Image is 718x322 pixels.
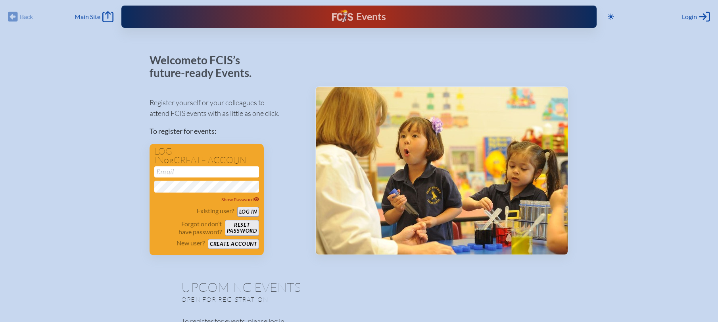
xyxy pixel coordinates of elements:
[682,13,697,21] span: Login
[237,207,259,217] button: Log in
[221,197,259,202] span: Show Password
[225,220,259,236] button: Resetpassword
[181,295,391,303] p: Open for registration
[75,13,100,21] span: Main Site
[154,220,222,236] p: Forgot or don’t have password?
[177,239,205,247] p: New user?
[208,239,259,249] button: Create account
[253,10,465,24] div: FCIS Events — Future ready
[181,281,537,293] h1: Upcoming Events
[75,11,113,22] a: Main Site
[150,54,261,79] p: Welcome to FCIS’s future-ready Events.
[154,147,259,165] h1: Log in create account
[150,97,302,119] p: Register yourself or your colleagues to attend FCIS events with as little as one click.
[164,157,174,165] span: or
[154,166,259,177] input: Email
[150,126,302,137] p: To register for events:
[316,87,568,255] img: Events
[197,207,234,215] p: Existing user?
